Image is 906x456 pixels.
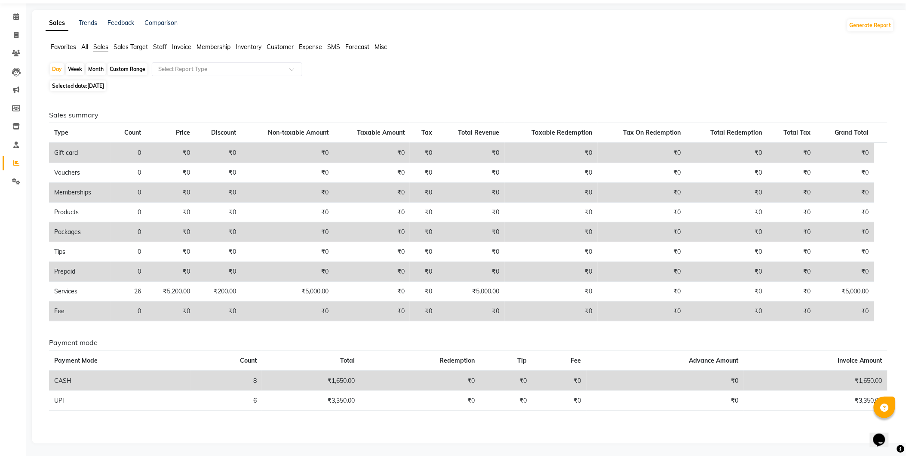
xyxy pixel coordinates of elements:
[835,129,869,136] span: Grand Total
[114,43,148,51] span: Sales Target
[144,19,178,27] a: Comparison
[838,357,882,364] span: Invoice Amount
[146,183,195,203] td: ₹0
[410,262,437,282] td: ₹0
[410,203,437,222] td: ₹0
[816,242,874,262] td: ₹0
[54,129,68,136] span: Type
[505,222,598,242] td: ₹0
[146,222,195,242] td: ₹0
[598,203,687,222] td: ₹0
[598,163,687,183] td: ₹0
[190,391,262,410] td: 6
[262,371,360,391] td: ₹1,650.00
[195,282,241,302] td: ₹200.00
[686,242,767,262] td: ₹0
[587,371,744,391] td: ₹0
[334,302,410,321] td: ₹0
[341,357,355,364] span: Total
[87,83,104,89] span: [DATE]
[268,129,329,136] span: Non-taxable Amount
[744,371,888,391] td: ₹1,650.00
[767,203,816,222] td: ₹0
[49,163,111,183] td: Vouchers
[532,371,587,391] td: ₹0
[51,43,76,51] span: Favorites
[107,19,134,27] a: Feedback
[299,43,322,51] span: Expense
[334,242,410,262] td: ₹0
[816,282,874,302] td: ₹5,000.00
[848,19,894,31] button: Generate Report
[49,183,111,203] td: Memberships
[767,262,816,282] td: ₹0
[375,43,387,51] span: Misc
[79,19,97,27] a: Trends
[111,163,146,183] td: 0
[532,391,587,410] td: ₹0
[421,129,432,136] span: Tax
[49,302,111,321] td: Fee
[111,222,146,242] td: 0
[267,43,294,51] span: Customer
[480,391,532,410] td: ₹0
[146,282,195,302] td: ₹5,200.00
[598,143,687,163] td: ₹0
[111,262,146,282] td: 0
[111,203,146,222] td: 0
[93,43,108,51] span: Sales
[505,302,598,321] td: ₹0
[334,203,410,222] td: ₹0
[744,391,888,410] td: ₹3,350.00
[195,183,241,203] td: ₹0
[816,262,874,282] td: ₹0
[816,203,874,222] td: ₹0
[410,143,437,163] td: ₹0
[49,222,111,242] td: Packages
[50,63,64,75] div: Day
[767,143,816,163] td: ₹0
[49,282,111,302] td: Services
[195,222,241,242] td: ₹0
[146,203,195,222] td: ₹0
[195,143,241,163] td: ₹0
[410,302,437,321] td: ₹0
[816,302,874,321] td: ₹0
[440,357,475,364] span: Redemption
[710,129,762,136] span: Total Redemption
[241,242,334,262] td: ₹0
[124,129,141,136] span: Count
[767,242,816,262] td: ₹0
[262,391,360,410] td: ₹3,350.00
[410,282,437,302] td: ₹0
[816,222,874,242] td: ₹0
[50,80,106,91] span: Selected date:
[211,129,236,136] span: Discount
[46,15,68,31] a: Sales
[767,183,816,203] td: ₹0
[598,222,687,242] td: ₹0
[410,242,437,262] td: ₹0
[410,183,437,203] td: ₹0
[49,242,111,262] td: Tips
[816,183,874,203] td: ₹0
[686,302,767,321] td: ₹0
[623,129,681,136] span: Tax On Redemption
[176,129,190,136] span: Price
[107,63,147,75] div: Custom Range
[410,163,437,183] td: ₹0
[49,371,190,391] td: CASH
[190,371,262,391] td: 8
[686,222,767,242] td: ₹0
[195,163,241,183] td: ₹0
[505,282,598,302] td: ₹0
[505,143,598,163] td: ₹0
[784,129,811,136] span: Total Tax
[146,143,195,163] td: ₹0
[86,63,106,75] div: Month
[81,43,88,51] span: All
[49,262,111,282] td: Prepaid
[195,242,241,262] td: ₹0
[241,183,334,203] td: ₹0
[437,302,505,321] td: ₹0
